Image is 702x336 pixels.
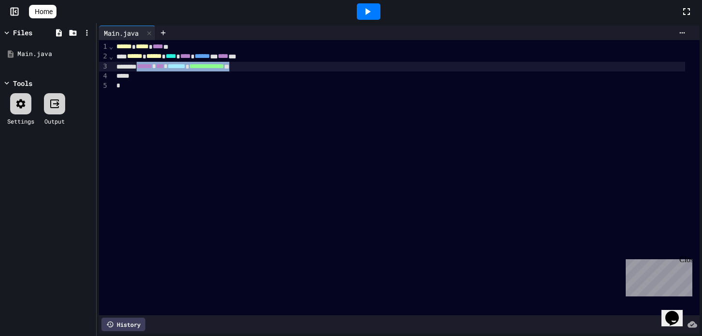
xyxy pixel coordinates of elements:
[101,318,145,331] div: History
[99,81,109,91] div: 5
[99,52,109,61] div: 2
[99,62,109,71] div: 3
[29,5,56,18] a: Home
[4,4,67,61] div: Chat with us now!Close
[661,297,692,326] iframe: chat widget
[99,42,109,52] div: 1
[99,28,143,38] div: Main.java
[7,117,34,126] div: Settings
[17,49,93,59] div: Main.java
[109,53,113,60] span: Fold line
[13,28,32,38] div: Files
[109,42,113,50] span: Fold line
[99,26,155,40] div: Main.java
[35,7,53,16] span: Home
[99,71,109,81] div: 4
[622,255,692,296] iframe: chat widget
[13,78,32,88] div: Tools
[44,117,65,126] div: Output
